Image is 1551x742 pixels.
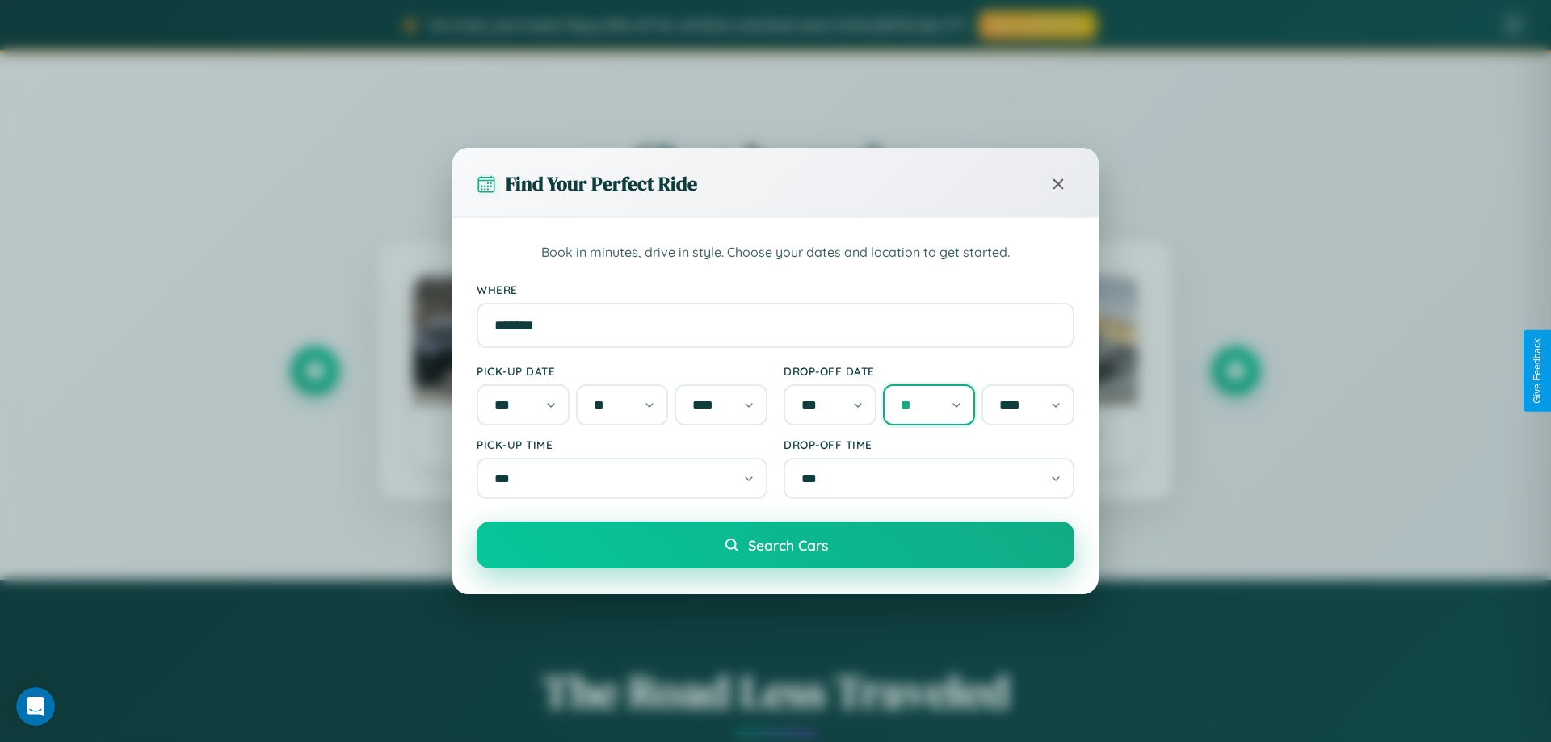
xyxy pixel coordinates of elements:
label: Drop-off Date [784,364,1074,378]
label: Pick-up Date [477,364,767,378]
button: Search Cars [477,522,1074,568]
label: Drop-off Time [784,438,1074,451]
label: Where [477,283,1074,296]
span: Search Cars [748,536,828,554]
h3: Find Your Perfect Ride [506,170,697,197]
label: Pick-up Time [477,438,767,451]
p: Book in minutes, drive in style. Choose your dates and location to get started. [477,242,1074,263]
